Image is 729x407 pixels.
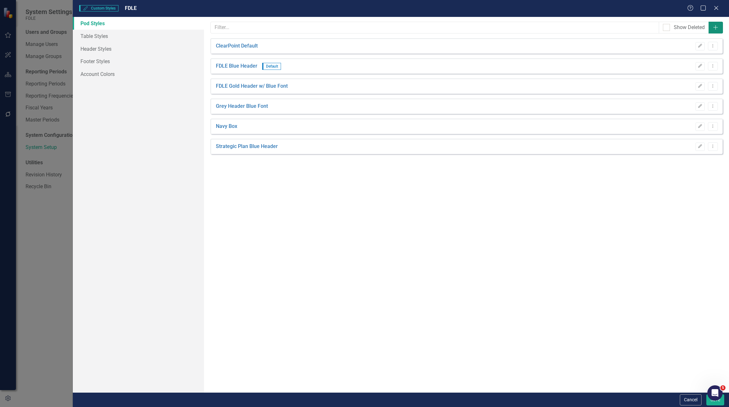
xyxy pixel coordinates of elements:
button: Save [706,394,724,405]
div: Show Deleted [674,24,705,31]
a: Header Styles [73,42,204,55]
span: Default [262,63,281,70]
span: FDLE [125,5,137,11]
iframe: Intercom live chat [707,385,723,401]
a: Footer Styles [73,55,204,68]
a: FDLE Gold Header w/ Blue Font [216,83,288,90]
a: Account Colors [73,68,204,80]
a: Table Styles [73,30,204,42]
a: Strategic Plan Blue Header [216,143,278,150]
a: Navy Box [216,123,237,130]
span: 5 [720,385,725,390]
span: Custom Styles [79,5,118,11]
a: Grey Header Blue Font [216,103,268,110]
button: Cancel [680,394,702,405]
a: ClearPoint Default [216,42,258,50]
a: FDLE Blue Header [216,63,257,70]
a: Pod Styles [73,17,204,30]
input: Filter... [210,22,659,33]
